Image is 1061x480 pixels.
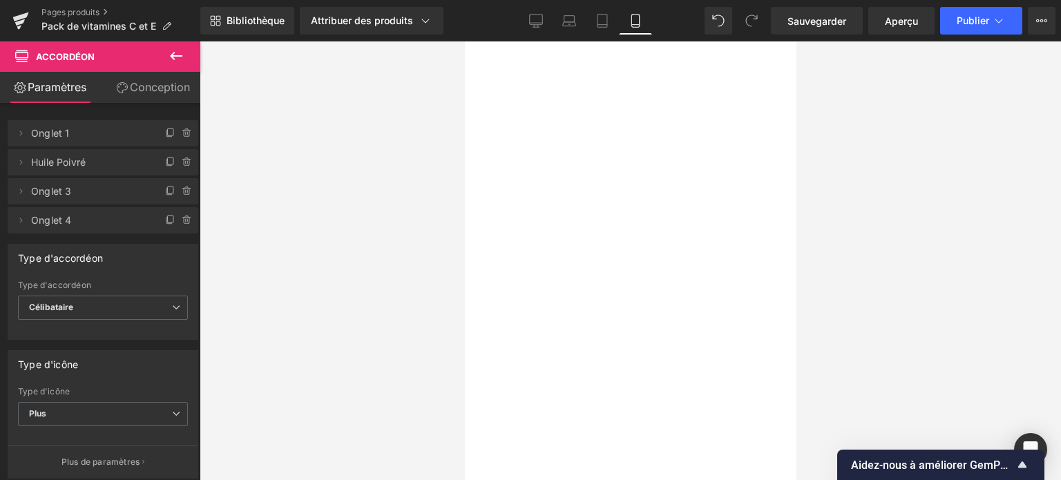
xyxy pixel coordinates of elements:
font: Type d'icône [18,386,70,396]
font: Bibliothèque [227,15,285,26]
font: Huile Poivré [31,156,86,168]
a: Mobile [619,7,652,35]
font: Paramètres [28,80,86,94]
font: Plus [29,408,47,419]
font: Aperçu [885,15,918,27]
font: Plus de paramètres [61,457,140,467]
font: Type d'icône [18,358,78,370]
a: Aperçu [868,7,935,35]
font: Célibataire [29,302,74,312]
a: Nouvelle bibliothèque [200,7,294,35]
a: Comprimé [586,7,619,35]
font: Onglet 4 [31,214,71,226]
font: Onglet 1 [31,127,69,139]
font: Aidez-nous à améliorer GemPages ! [851,459,1030,472]
font: Pages produits [41,7,99,17]
font: Pack de vitamines C et E [41,20,156,32]
font: Accordéon [36,51,95,62]
font: Type d'accordéon [18,252,103,264]
button: Publier [940,7,1022,35]
button: Défaire [705,7,732,35]
font: Sauvegarder [787,15,846,27]
font: Type d'accordéon [18,280,91,290]
button: Refaire [738,7,765,35]
button: Plus [1028,7,1055,35]
font: Onglet 3 [31,185,71,197]
div: Ouvrir Intercom Messenger [1014,433,1047,466]
a: Conception [103,72,203,103]
button: Plus de paramètres [8,445,198,478]
a: Ordinateur portable [553,7,586,35]
a: Bureau [519,7,553,35]
a: Pages produits [41,7,200,18]
font: Attribuer des produits [311,15,413,26]
font: Conception [130,80,190,94]
font: Publier [957,15,989,26]
button: Afficher l'enquête - Aidez-nous à améliorer GemPages ! [851,457,1031,473]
